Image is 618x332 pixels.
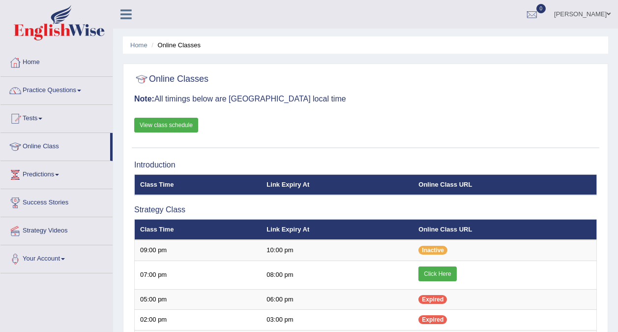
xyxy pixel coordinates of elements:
th: Class Time [135,174,262,195]
td: 05:00 pm [135,289,262,310]
a: Predictions [0,161,113,186]
a: Online Class [0,133,110,158]
td: 07:00 pm [135,261,262,289]
th: Link Expiry At [261,174,413,195]
span: Inactive [418,246,447,255]
a: Success Stories [0,189,113,214]
span: 0 [536,4,546,13]
td: 10:00 pm [261,240,413,261]
a: Practice Questions [0,77,113,101]
td: 02:00 pm [135,310,262,331]
b: Note: [134,95,154,103]
a: Strategy Videos [0,217,113,242]
th: Online Class URL [413,174,596,195]
a: Your Account [0,245,113,270]
h3: All timings below are [GEOGRAPHIC_DATA] local time [134,95,597,103]
a: Tests [0,105,113,130]
td: 08:00 pm [261,261,413,289]
a: View class schedule [134,118,198,133]
td: 09:00 pm [135,240,262,261]
li: Online Classes [149,40,201,50]
th: Class Time [135,219,262,240]
th: Online Class URL [413,219,596,240]
h2: Online Classes [134,72,208,87]
h3: Strategy Class [134,205,597,214]
span: Expired [418,315,447,324]
a: Home [0,49,113,73]
h3: Introduction [134,161,597,169]
a: Home [130,41,147,49]
td: 03:00 pm [261,310,413,331]
span: Expired [418,295,447,304]
a: Click Here [418,266,456,281]
th: Link Expiry At [261,219,413,240]
td: 06:00 pm [261,289,413,310]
